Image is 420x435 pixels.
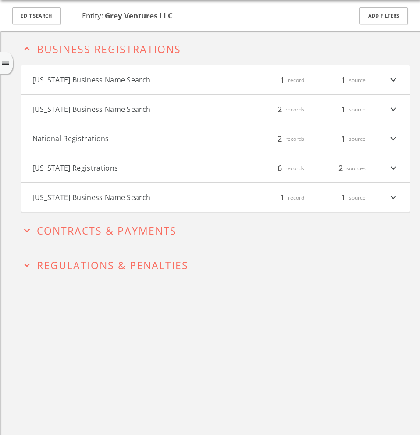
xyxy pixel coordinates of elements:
[1,59,10,68] i: menu
[274,132,285,144] span: 2
[21,225,33,236] i: expand_more
[274,103,285,115] span: 2
[21,259,33,271] i: expand_more
[252,162,304,174] div: records
[32,133,216,144] button: National Registrations
[388,103,399,115] i: expand_more
[21,41,410,55] button: expand_lessBusiness Registrations
[388,192,399,203] i: expand_more
[21,43,33,55] i: expand_less
[313,192,366,203] div: source
[21,223,410,236] button: expand_moreContracts & Payments
[82,11,173,21] span: Entity:
[274,162,285,174] span: 6
[252,133,304,144] div: records
[277,74,288,86] span: 1
[32,74,216,86] button: [US_STATE] Business Name Search
[313,133,366,144] div: source
[252,192,304,203] div: record
[105,11,173,21] b: Grey Ventures LLC
[252,103,304,115] div: records
[277,191,288,203] span: 1
[338,191,349,203] span: 1
[338,103,349,115] span: 1
[32,162,216,174] button: [US_STATE] Registrations
[388,162,399,174] i: expand_more
[359,7,408,25] button: Add Filters
[32,192,216,203] button: [US_STATE] Business Name Search
[252,74,304,86] div: record
[338,132,349,144] span: 1
[32,103,216,115] button: [US_STATE] Business Name Search
[388,133,399,144] i: expand_more
[313,162,366,174] div: sources
[313,74,366,86] div: source
[37,42,181,56] span: Business Registrations
[12,7,61,25] button: Edit Search
[313,103,366,115] div: source
[21,257,410,271] button: expand_moreRegulations & Penalties
[338,74,349,86] span: 1
[37,258,189,272] span: Regulations & Penalties
[388,74,399,86] i: expand_more
[37,224,177,238] span: Contracts & Payments
[335,162,346,174] span: 2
